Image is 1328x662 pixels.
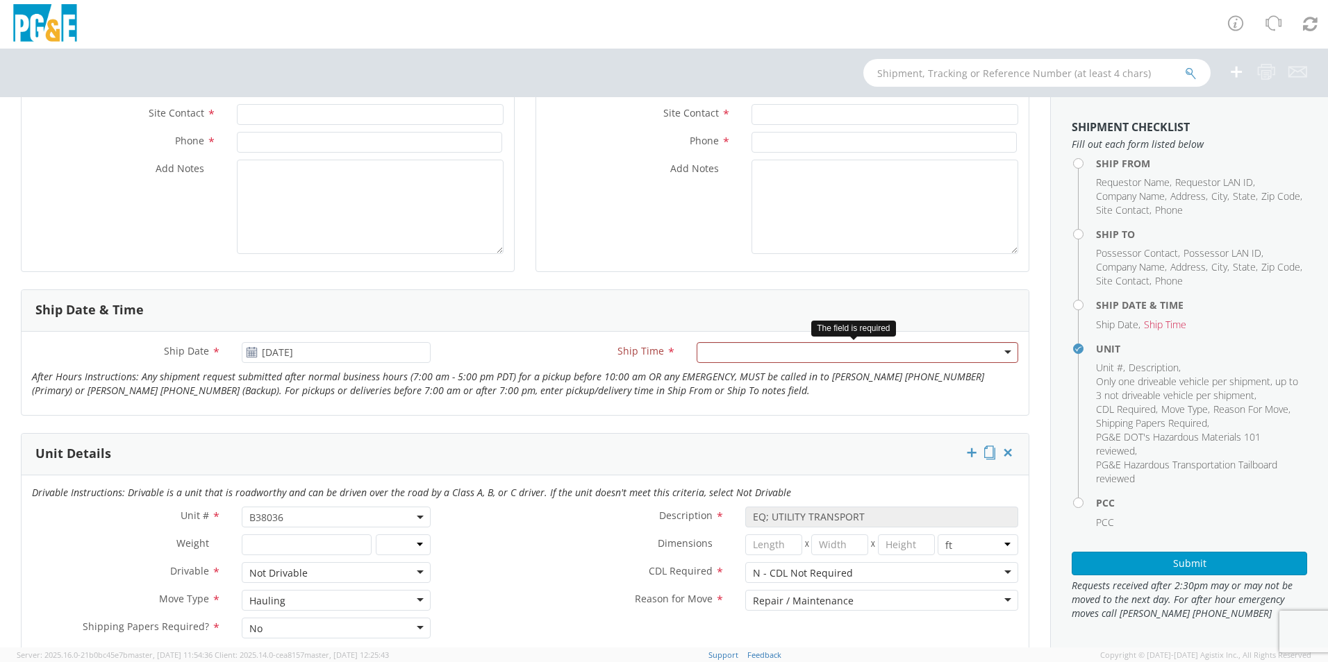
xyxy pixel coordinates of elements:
span: Phone [1155,274,1183,287]
span: Site Contact [149,106,204,119]
span: PG&E Hazardous Transportation Tailboard reviewed [1096,458,1277,485]
span: Client: 2025.14.0-cea8157 [215,650,389,660]
span: Site Contact [1096,274,1149,287]
span: Ship Time [1144,318,1186,331]
span: Only one driveable vehicle per shipment, up to 3 not driveable vehicle per shipment [1096,375,1298,402]
li: , [1096,430,1304,458]
span: Drivable [170,564,209,577]
li: , [1170,189,1208,203]
div: Repair / Maintenance [753,594,854,608]
li: , [1211,189,1229,203]
span: Ship Time [617,344,664,357]
li: , [1170,260,1208,274]
span: Description [659,509,713,522]
li: , [1261,260,1302,274]
li: , [1096,416,1209,430]
span: Possessor LAN ID [1184,246,1261,260]
span: Server: 2025.16.0-21b0bc45e7b [17,650,213,660]
span: PCC [1096,516,1114,529]
span: Ship Date [1096,318,1138,331]
h3: Ship Date & Time [35,303,144,317]
span: Address [1170,260,1206,273]
span: Weight [176,536,209,550]
h4: Ship To [1096,229,1307,239]
span: Zip Code [1261,260,1300,273]
li: , [1096,189,1167,203]
div: No [249,622,263,636]
li: , [1129,361,1181,375]
li: , [1096,176,1172,189]
span: Company Name [1096,260,1165,273]
input: Width [811,534,868,555]
span: Site Contact [1096,203,1149,217]
li: , [1184,246,1263,260]
span: master, [DATE] 12:25:43 [304,650,389,660]
span: CDL Required [1096,402,1156,416]
span: Phone [175,134,204,147]
h3: Unit Details [35,447,111,461]
li: , [1096,318,1140,332]
span: Reason for Move [635,592,713,605]
span: Site Contact [663,106,719,119]
input: Height [878,534,935,555]
li: , [1161,402,1210,416]
h4: Unit [1096,343,1307,354]
h4: Ship Date & Time [1096,300,1307,310]
h4: Ship From [1096,158,1307,169]
span: Phone [1155,203,1183,217]
li: , [1233,260,1258,274]
span: State [1233,260,1256,273]
span: Requests received after 2:30pm may or may not be moved to the next day. For after hour emergency ... [1072,579,1307,620]
span: Reason For Move [1213,402,1288,416]
span: Possessor Contact [1096,246,1178,260]
span: B38036 [242,507,431,527]
span: Zip Code [1261,189,1300,203]
li: , [1233,189,1258,203]
span: Shipping Papers Required? [83,620,209,633]
li: , [1096,203,1152,217]
input: Length [745,534,802,555]
span: State [1233,189,1256,203]
input: Shipment, Tracking or Reference Number (at least 4 chars) [863,59,1211,87]
i: After Hours Instructions: Any shipment request submitted after normal business hours (7:00 am - 5... [32,370,984,397]
button: Submit [1072,552,1307,575]
span: master, [DATE] 11:54:36 [128,650,213,660]
span: CDL Required [649,564,713,577]
span: Description [1129,361,1179,374]
li: , [1261,189,1302,203]
span: Company Name [1096,189,1165,203]
span: Requestor LAN ID [1175,176,1253,189]
span: Unit # [1096,361,1123,374]
li: , [1175,176,1255,189]
h4: PCC [1096,498,1307,508]
span: Fill out each form listed below [1072,137,1307,151]
strong: Shipment Checklist [1072,119,1190,135]
li: , [1096,274,1152,288]
img: pge-logo-06675f144f4cfa6a6814.png [10,4,80,45]
span: Phone [690,134,719,147]
span: Unit # [181,509,209,522]
span: Move Type [159,592,209,605]
span: Copyright © [DATE]-[DATE] Agistix Inc., All Rights Reserved [1100,650,1311,661]
li: , [1096,375,1304,402]
span: City [1211,260,1227,273]
span: X [802,534,812,555]
span: Add Notes [670,162,719,175]
span: PG&E DOT's Hazardous Materials 101 reviewed [1096,430,1261,457]
div: Not Drivable [249,566,308,580]
div: The field is required [811,321,895,337]
span: Ship Date [164,344,209,357]
span: Add Notes [156,162,204,175]
li: , [1096,246,1180,260]
span: Shipping Papers Required [1096,416,1207,430]
li: , [1211,260,1229,274]
span: Address [1170,189,1206,203]
span: Dimensions [658,536,713,550]
span: City [1211,189,1227,203]
li: , [1096,361,1125,375]
li: , [1096,402,1158,416]
span: Move Type [1161,402,1208,416]
span: Requestor Name [1096,176,1170,189]
li: , [1213,402,1290,416]
li: , [1096,260,1167,274]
